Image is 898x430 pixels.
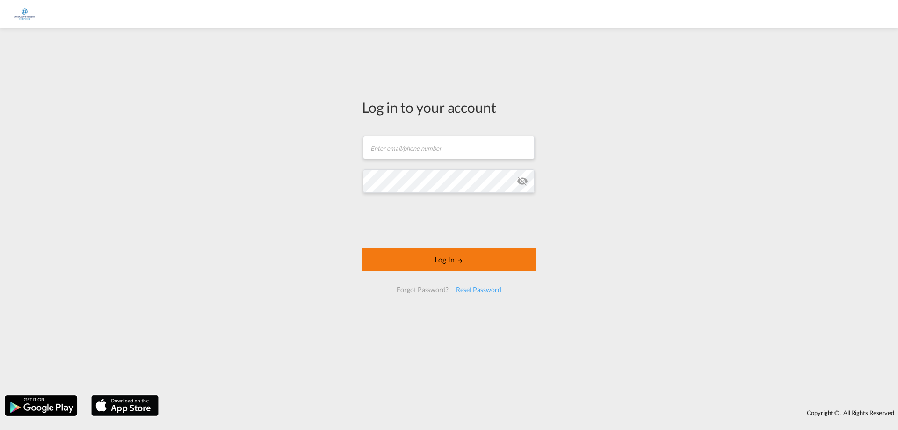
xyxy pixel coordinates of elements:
[363,136,535,159] input: Enter email/phone number
[393,281,452,298] div: Forgot Password?
[163,405,898,421] div: Copyright © . All Rights Reserved
[14,4,35,25] img: e1326340b7c511ef854e8d6a806141ad.jpg
[452,281,505,298] div: Reset Password
[4,394,78,417] img: google.png
[378,202,520,239] iframe: reCAPTCHA
[362,97,536,117] div: Log in to your account
[517,175,528,187] md-icon: icon-eye-off
[90,394,159,417] img: apple.png
[362,248,536,271] button: LOGIN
